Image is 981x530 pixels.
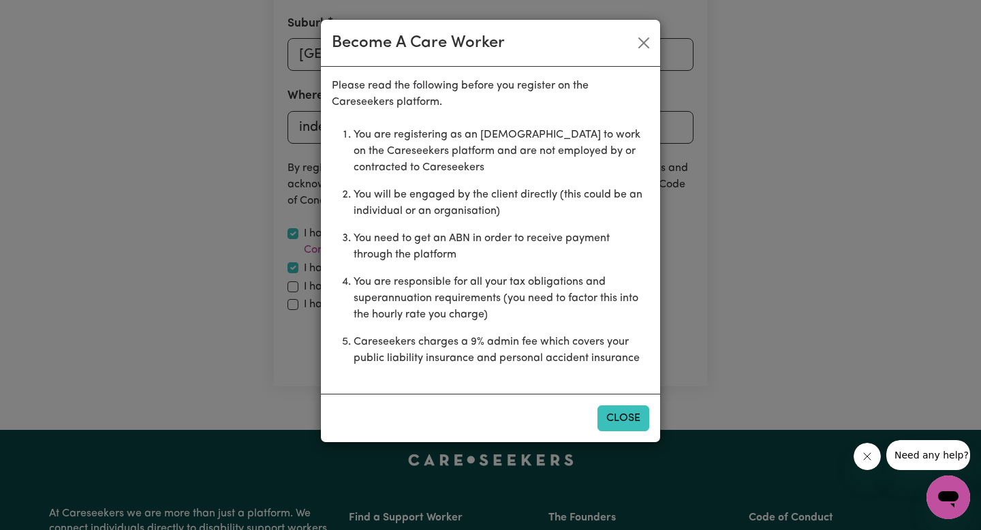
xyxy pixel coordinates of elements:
[886,440,970,470] iframe: Message from company
[354,121,649,181] li: You are registering as an [DEMOGRAPHIC_DATA] to work on the Careseekers platform and are not empl...
[354,268,649,328] li: You are responsible for all your tax obligations and superannuation requirements (you need to fac...
[354,181,649,225] li: You will be engaged by the client directly (this could be an individual or an organisation)
[854,443,881,470] iframe: Close message
[332,31,505,55] div: Become A Care Worker
[332,78,649,110] p: Please read the following before you register on the Careseekers platform.
[597,405,649,431] button: Close
[354,225,649,268] li: You need to get an ABN in order to receive payment through the platform
[926,476,970,519] iframe: Button to launch messaging window
[633,32,655,54] button: Close
[354,328,649,372] li: Careseekers charges a 9% admin fee which covers your public liability insurance and personal acci...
